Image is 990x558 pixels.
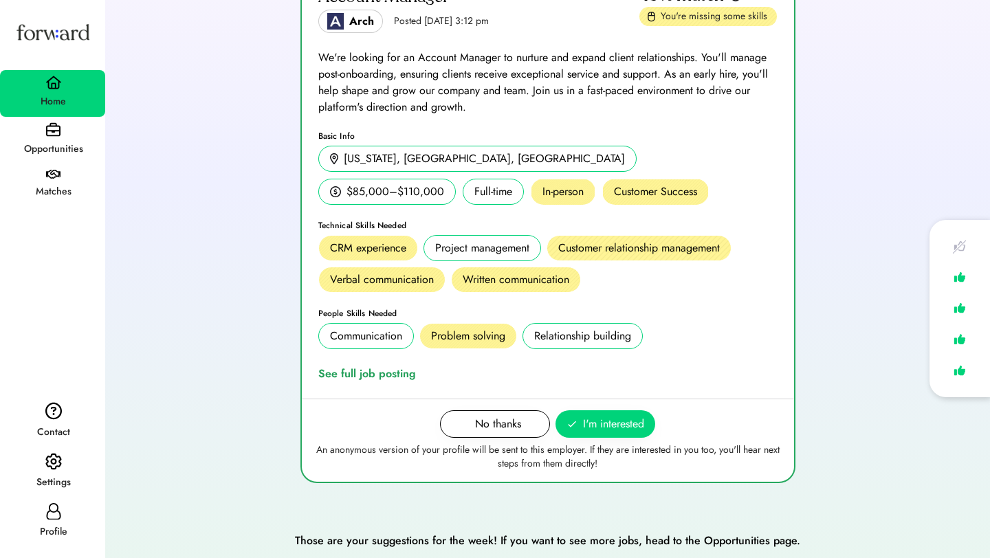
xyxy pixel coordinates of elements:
[1,183,105,200] div: Matches
[295,533,800,549] div: Those are your suggestions for the week! If you want to see more jobs, head to the Opportunities ...
[46,170,60,179] img: handshake.svg
[349,13,374,30] div: Arch
[463,271,569,288] div: Written communication
[330,328,402,344] div: Communication
[555,410,655,438] button: I'm interested
[431,328,505,344] div: Problem solving
[330,153,338,165] img: location.svg
[534,328,631,344] div: Relationship building
[1,424,105,440] div: Contact
[463,179,524,205] div: Full-time
[1,93,105,110] div: Home
[346,183,444,200] div: $85,000–$110,000
[950,298,969,318] img: like.svg
[318,49,778,115] div: We're looking for an Account Manager to nurture and expand client relationships. You'll manage po...
[330,186,341,198] img: money.svg
[45,453,62,471] img: settings.svg
[330,240,406,256] div: CRM experience
[318,132,778,140] div: Basic Info
[318,221,778,230] div: Technical Skills Needed
[648,11,655,22] img: missing-skills.svg
[475,416,521,432] span: No thanks
[45,402,62,420] img: contact.svg
[344,150,625,167] div: [US_STATE], [GEOGRAPHIC_DATA], [GEOGRAPHIC_DATA]
[950,329,969,349] img: like.svg
[327,13,344,30] img: Logo_Blue_1.png
[1,524,105,540] div: Profile
[330,271,434,288] div: Verbal communication
[661,10,769,23] div: You're missing some skills
[602,179,709,205] div: Customer Success
[950,236,969,256] img: like-crossed-out.svg
[950,361,969,381] img: like.svg
[14,11,92,53] img: Forward logo
[583,416,644,432] span: I'm interested
[45,76,62,89] img: home.svg
[531,179,595,205] div: In-person
[558,240,720,256] div: Customer relationship management
[313,438,783,470] div: An anonymous version of your profile will be sent to this employer. If they are interested in you...
[440,410,550,438] button: No thanks
[950,267,969,287] img: like.svg
[1,141,105,157] div: Opportunities
[46,122,60,137] img: briefcase.svg
[1,474,105,491] div: Settings
[318,309,778,317] div: People Skills Needed
[394,14,489,28] div: Posted [DATE] 3:12 pm
[435,240,529,256] div: Project management
[318,366,421,382] a: See full job posting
